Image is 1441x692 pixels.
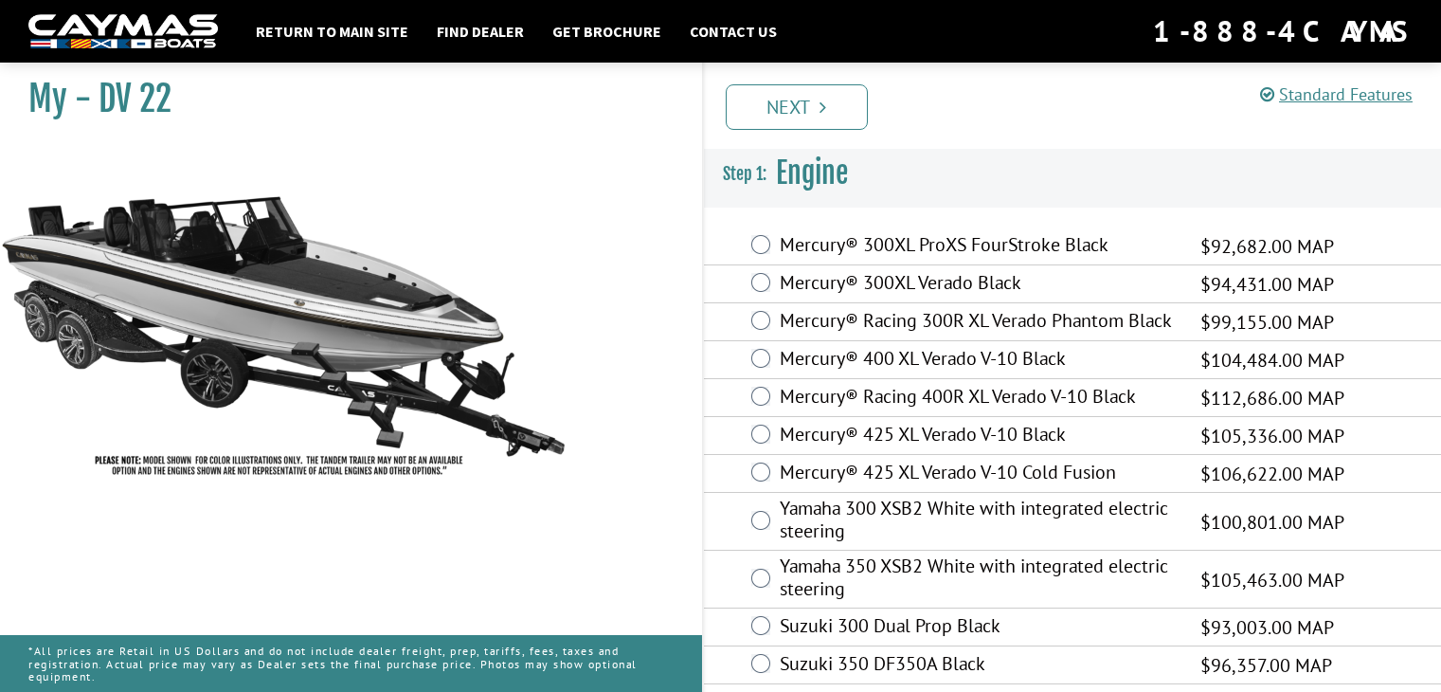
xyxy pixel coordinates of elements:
label: Mercury® 400 XL Verado V-10 Black [780,347,1177,374]
label: Mercury® 425 XL Verado V-10 Black [780,423,1177,450]
span: $99,155.00 MAP [1200,308,1334,337]
label: Suzuki 300 Dual Prop Black [780,614,1177,642]
label: Mercury® 300XL Verado Black [780,271,1177,299]
span: $96,357.00 MAP [1200,651,1332,680]
label: Suzuki 350 DF350A Black [780,652,1177,680]
a: Contact Us [680,19,786,44]
label: Yamaha 350 XSB2 White with integrated electric steering [780,555,1177,605]
span: $104,484.00 MAP [1200,346,1344,374]
span: $112,686.00 MAP [1200,384,1344,412]
label: Mercury® 425 XL Verado V-10 Cold Fusion [780,461,1177,488]
a: Next [726,84,868,130]
a: Return to main site [246,19,418,44]
span: $92,682.00 MAP [1200,232,1334,261]
div: 1-888-4CAYMAS [1153,10,1413,52]
h1: My - DV 22 [28,78,655,120]
span: $94,431.00 MAP [1200,270,1334,299]
a: Find Dealer [427,19,533,44]
span: $100,801.00 MAP [1200,508,1344,537]
a: Get Brochure [543,19,671,44]
img: white-logo-c9c8dbefe5ff5ceceb0f0178aa75bf4bb51f6bca0971e226c86eb53dfe498488.png [28,14,218,49]
p: *All prices are Retail in US Dollars and do not include dealer freight, prep, tariffs, fees, taxe... [28,635,674,692]
span: $105,336.00 MAP [1200,422,1344,450]
span: $93,003.00 MAP [1200,613,1334,642]
span: $106,622.00 MAP [1200,460,1344,488]
label: Mercury® 300XL ProXS FourStroke Black [780,233,1177,261]
label: Mercury® Racing 400R XL Verado V-10 Black [780,385,1177,412]
label: Mercury® Racing 300R XL Verado Phantom Black [780,309,1177,337]
span: $105,463.00 MAP [1200,566,1344,594]
a: Standard Features [1260,83,1413,105]
label: Yamaha 300 XSB2 White with integrated electric steering [780,497,1177,547]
